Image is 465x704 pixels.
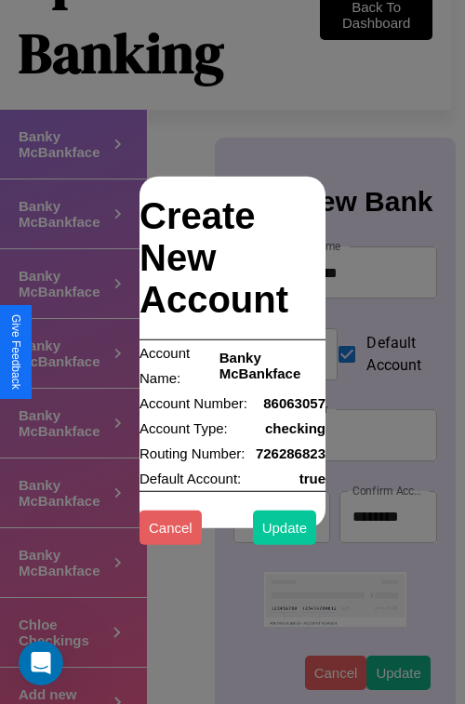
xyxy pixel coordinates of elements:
p: Account Name: [139,339,219,390]
iframe: Intercom live chat [19,641,63,685]
h4: Banky McBankface [219,349,325,380]
button: Cancel [139,510,202,544]
h4: checking [265,419,325,435]
button: Update [253,510,316,544]
p: Routing Number: [139,440,245,465]
h2: Create New Account [139,176,325,339]
div: Give Feedback [9,314,22,390]
h4: 726286823 [256,445,325,460]
p: Account Type: [139,415,228,440]
p: Account Number: [139,390,247,415]
h4: true [299,470,325,485]
p: Default Account: [139,465,241,490]
h4: 86063057 [263,394,325,410]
